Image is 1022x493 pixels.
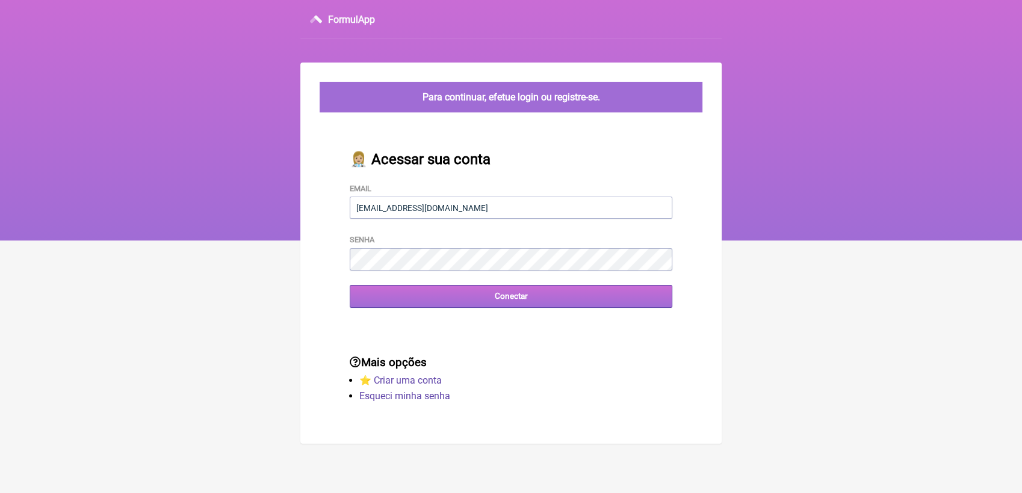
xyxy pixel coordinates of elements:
[350,151,672,168] h2: 👩🏼‍⚕️ Acessar sua conta
[350,184,371,193] label: Email
[320,82,702,112] div: Para continuar, efetue login ou registre-se.
[359,375,442,386] a: ⭐️ Criar uma conta
[350,356,672,369] h3: Mais opções
[350,235,374,244] label: Senha
[328,14,375,25] h3: FormulApp
[359,390,450,402] a: Esqueci minha senha
[350,285,672,307] input: Conectar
